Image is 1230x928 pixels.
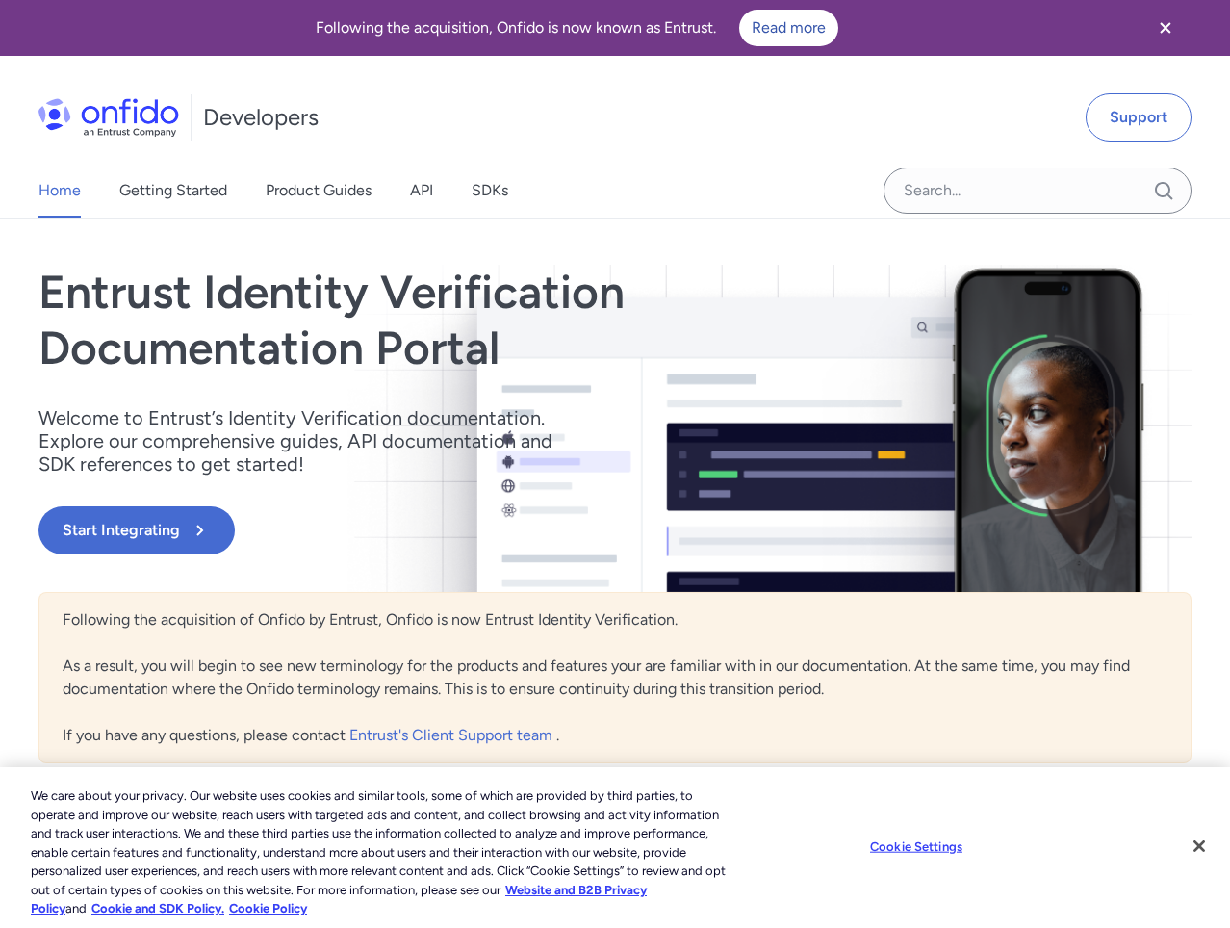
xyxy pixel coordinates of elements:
[38,592,1192,763] div: Following the acquisition of Onfido by Entrust, Onfido is now Entrust Identity Verification. As a...
[1178,825,1220,867] button: Close
[739,10,838,46] a: Read more
[1154,16,1177,39] svg: Close banner
[119,164,227,218] a: Getting Started
[856,827,976,865] button: Cookie Settings
[38,98,179,137] img: Onfido Logo
[31,786,738,918] div: We care about your privacy. Our website uses cookies and similar tools, some of which are provide...
[38,506,846,554] a: Start Integrating
[266,164,372,218] a: Product Guides
[1130,4,1201,52] button: Close banner
[38,406,577,476] p: Welcome to Entrust’s Identity Verification documentation. Explore our comprehensive guides, API d...
[229,901,307,915] a: Cookie Policy
[38,265,846,375] h1: Entrust Identity Verification Documentation Portal
[472,164,508,218] a: SDKs
[23,10,1130,46] div: Following the acquisition, Onfido is now known as Entrust.
[884,168,1192,214] input: Onfido search input field
[38,506,235,554] button: Start Integrating
[410,164,433,218] a: API
[38,164,81,218] a: Home
[1086,93,1192,142] a: Support
[91,901,224,915] a: Cookie and SDK Policy.
[349,726,556,744] a: Entrust's Client Support team
[203,102,319,133] h1: Developers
